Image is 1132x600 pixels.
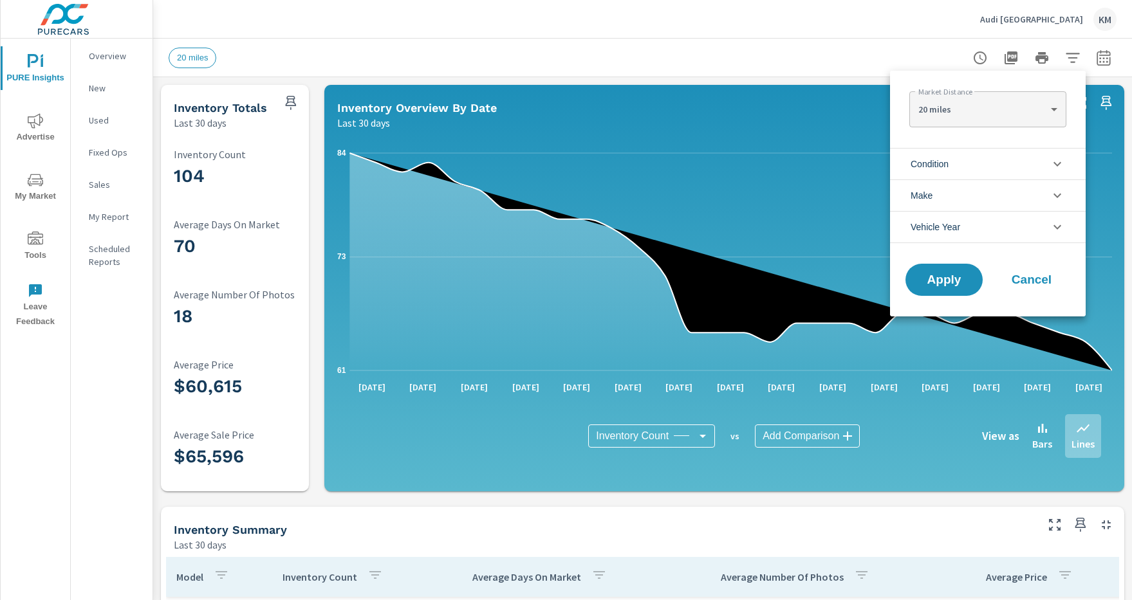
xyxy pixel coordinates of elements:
ul: filter options [890,143,1086,248]
span: Cancel [1006,274,1057,286]
span: Condition [911,149,949,179]
span: Make [911,180,933,211]
span: Apply [918,274,970,286]
div: 20 miles [909,96,1066,122]
button: Apply [905,264,983,296]
span: Vehicle Year [911,212,960,242]
button: Cancel [993,264,1070,296]
p: 20 miles [918,104,1045,115]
